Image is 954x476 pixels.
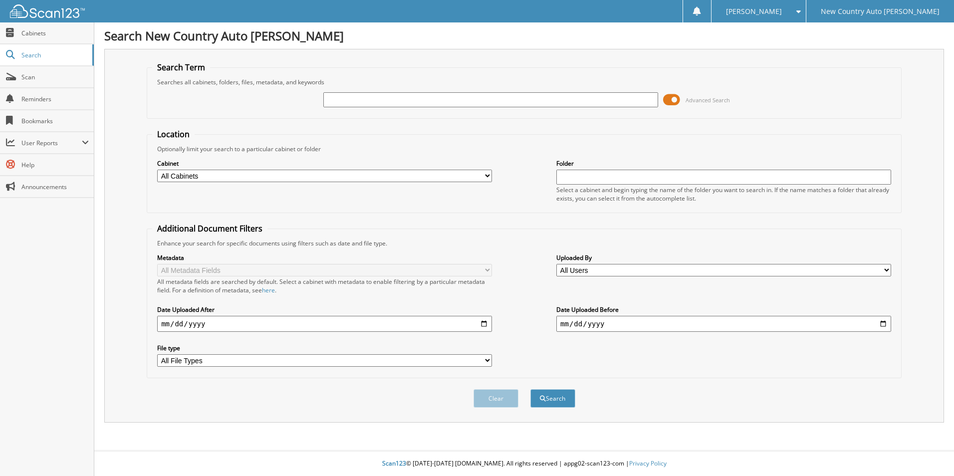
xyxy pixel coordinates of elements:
legend: Search Term [152,62,210,73]
input: start [157,316,492,332]
label: Metadata [157,253,492,262]
label: Folder [556,159,891,168]
legend: Location [152,129,195,140]
span: Advanced Search [686,96,730,104]
label: Cabinet [157,159,492,168]
div: Enhance your search for specific documents using filters such as date and file type. [152,239,896,247]
span: New Country Auto [PERSON_NAME] [821,8,940,14]
span: Bookmarks [21,117,89,125]
span: Reminders [21,95,89,103]
span: Cabinets [21,29,89,37]
a: here [262,286,275,294]
button: Search [530,389,575,408]
label: Date Uploaded Before [556,305,891,314]
span: Scan123 [382,459,406,468]
img: scan123-logo-white.svg [10,4,85,18]
div: © [DATE]-[DATE] [DOMAIN_NAME]. All rights reserved | appg02-scan123-com | [94,452,954,476]
span: User Reports [21,139,82,147]
span: Help [21,161,89,169]
label: Uploaded By [556,253,891,262]
div: Searches all cabinets, folders, files, metadata, and keywords [152,78,896,86]
a: Privacy Policy [629,459,667,468]
span: [PERSON_NAME] [726,8,782,14]
legend: Additional Document Filters [152,223,267,234]
button: Clear [474,389,518,408]
h1: Search New Country Auto [PERSON_NAME] [104,27,944,44]
input: end [556,316,891,332]
label: File type [157,344,492,352]
div: All metadata fields are searched by default. Select a cabinet with metadata to enable filtering b... [157,277,492,294]
span: Announcements [21,183,89,191]
div: Select a cabinet and begin typing the name of the folder you want to search in. If the name match... [556,186,891,203]
span: Search [21,51,87,59]
span: Scan [21,73,89,81]
label: Date Uploaded After [157,305,492,314]
div: Optionally limit your search to a particular cabinet or folder [152,145,896,153]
